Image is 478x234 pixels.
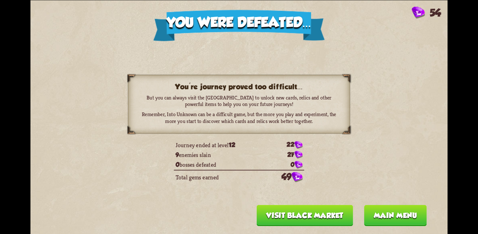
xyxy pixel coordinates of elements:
img: Gem.png [294,141,302,149]
td: 27 [268,150,304,159]
button: Main menu [364,205,427,226]
div: Gems [412,7,441,19]
h3: You're journey proved too difficult... [141,82,336,90]
div: You were defeated... [153,10,325,41]
span: 0 [176,161,180,168]
td: Total gems earned [174,170,268,183]
td: enemies slain [174,150,268,159]
img: Gem.png [412,7,425,19]
img: Gem.png [294,151,302,159]
td: bosses defeated [174,159,268,169]
td: 49 [268,170,304,183]
p: Remember, Into Unknown can be a difficult game, but the more you play and experiment, the more yo... [141,111,336,124]
button: Visit Black Market [257,205,353,226]
span: 12 [228,141,235,148]
img: Gem.png [292,172,303,183]
td: 0 [268,159,304,169]
span: 9 [176,151,179,158]
td: Journey ended at level [174,140,268,149]
img: Gem.png [294,161,302,169]
p: But you can always visit the [GEOGRAPHIC_DATA] to unlock new cards, relics and other powerful ite... [141,94,336,108]
td: 22 [268,140,304,149]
